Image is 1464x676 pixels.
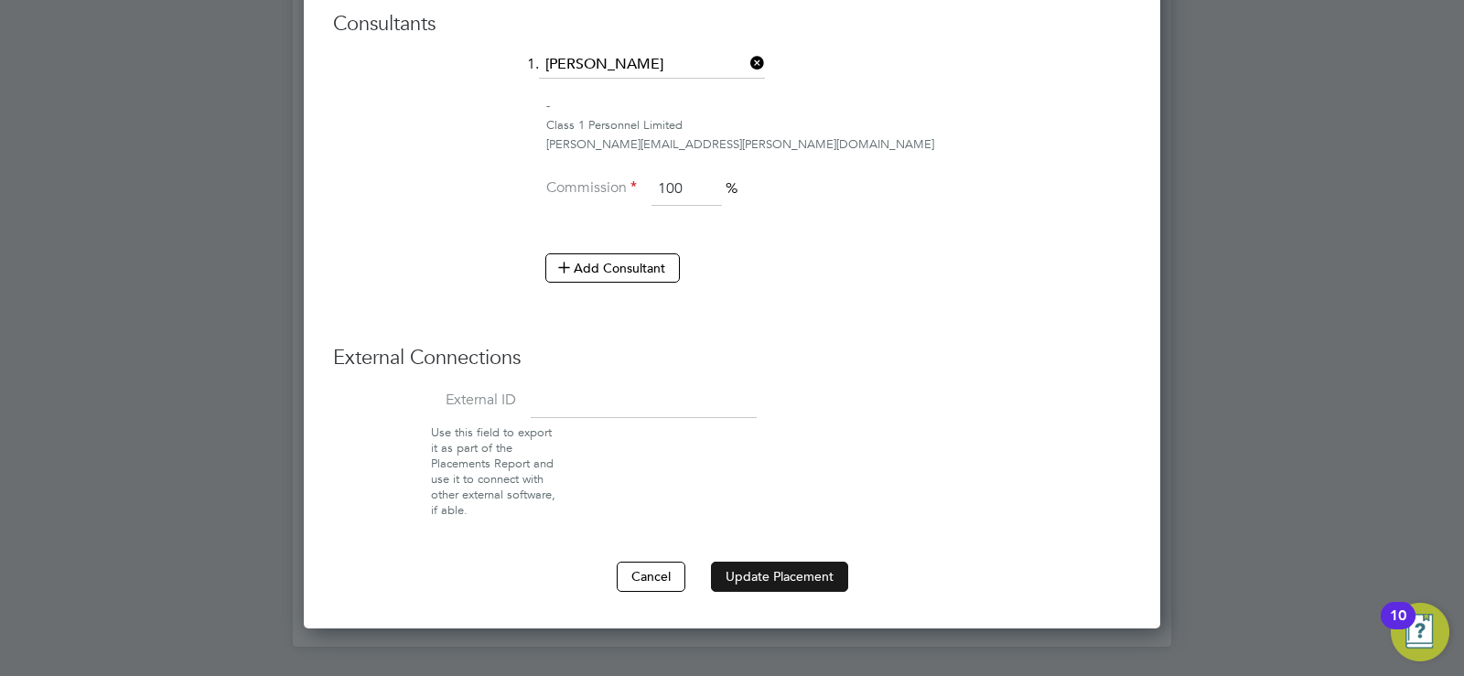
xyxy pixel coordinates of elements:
div: 10 [1390,616,1406,639]
li: 1. [333,51,1131,97]
span: Use this field to export it as part of the Placements Report and use it to connect with other ext... [431,424,555,517]
div: - [546,97,1131,116]
input: Search for... [539,51,765,79]
button: Update Placement [711,562,848,591]
div: [PERSON_NAME][EMAIL_ADDRESS][PERSON_NAME][DOMAIN_NAME] [546,135,1131,155]
button: Add Consultant [545,253,680,283]
button: Open Resource Center, 10 new notifications [1391,603,1449,661]
label: Commission [545,178,637,198]
h3: Consultants [333,11,1131,38]
h3: External Connections [333,345,1131,371]
button: Cancel [617,562,685,591]
span: % [726,179,737,198]
div: Class 1 Personnel Limited [546,116,1131,135]
label: External ID [333,391,516,410]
